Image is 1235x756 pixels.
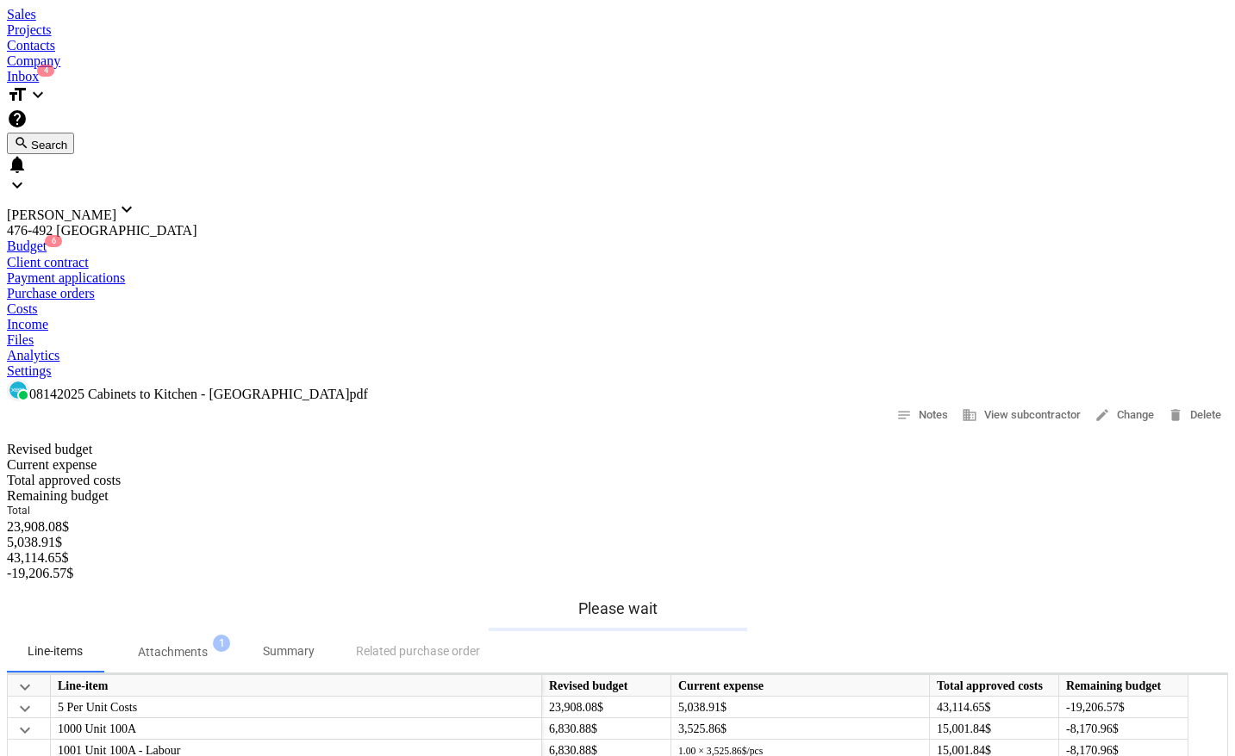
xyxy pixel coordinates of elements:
[7,442,136,457] div: Revised budget
[7,519,136,535] div: 23,908.08$
[7,457,265,473] div: Current expense
[58,697,534,718] div: 5 Per Unit Costs
[1161,402,1228,429] button: Delete
[7,379,29,401] div: Invoice has been synced with Xero and its status is currently PAID
[7,270,1228,286] a: Payment applications
[671,675,930,697] div: Current expense
[7,38,1228,53] a: Contacts
[28,84,48,105] i: keyboard_arrow_down
[7,108,28,129] i: Knowledge base
[7,69,1228,84] a: Inbox4
[7,363,1228,379] a: Settings
[45,235,62,247] span: 6
[962,407,977,423] span: business
[7,566,73,580] span: -19,206.57$
[1095,407,1110,423] span: edit
[7,53,1228,69] a: Company
[7,488,136,504] div: Remaining budget
[678,718,922,740] div: 3,525.86$
[7,348,1228,363] a: Analytics
[7,133,74,154] button: Search
[7,504,93,518] p: Total
[7,379,1228,402] div: 08142025 Cabinets to Kitchen - [GEOGRAPHIC_DATA]pdf
[955,402,1088,429] button: View subcontractor
[37,65,54,77] span: 4
[51,675,542,697] div: Line-item
[930,697,1059,718] div: 43,114.65$
[1095,406,1154,425] span: Change
[1059,697,1188,718] div: -19,206.57$
[896,407,912,423] span: notes
[1149,673,1235,756] iframe: Chat Widget
[542,697,671,718] div: 23,908.08$
[678,697,922,718] div: 5,038.91$
[7,535,265,550] div: 5,038.91$
[58,718,534,740] div: 1000 Unit 100A
[930,718,1059,740] div: 15,001.84$
[7,550,136,566] div: 43,114.65$
[1168,407,1183,423] span: delete
[1168,406,1221,425] span: Delete
[542,718,671,740] div: 6,830.88$
[1088,402,1161,429] button: Change
[1059,718,1188,740] div: -8,170.96$
[14,135,28,149] span: search
[116,199,137,220] i: keyboard_arrow_down
[28,642,83,660] p: Line-items
[7,84,28,105] i: format_size
[7,301,1228,317] a: Costs
[7,223,1228,239] div: 476-492 [GEOGRAPHIC_DATA]
[7,317,1228,332] a: Income
[7,255,1228,270] a: Client contract
[263,642,315,660] p: Summary
[489,598,747,619] p: Please wait
[7,7,1228,22] a: Sales
[7,332,1228,348] a: Files
[962,406,1081,425] span: View subcontractor
[7,473,136,488] div: Total approved costs
[542,675,671,697] div: Revised budget
[7,69,1228,84] div: Inbox
[9,381,27,399] img: xero.svg
[7,154,28,175] i: notifications
[896,406,948,425] span: Notes
[7,208,116,222] span: [PERSON_NAME]
[889,402,955,429] button: Notes
[15,719,35,740] span: keyboard_arrow_down
[15,676,35,697] span: keyboard_arrow_down
[7,239,1228,254] a: Budget6
[7,239,1228,254] div: Budget
[930,675,1059,697] div: Total approved costs
[7,175,28,195] i: keyboard_arrow_down
[7,286,1228,301] a: Purchase orders
[138,643,208,661] p: Attachments
[213,635,230,652] span: 1
[15,697,35,718] span: keyboard_arrow_down
[7,22,1228,38] a: Projects
[1059,675,1188,697] div: Remaining budget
